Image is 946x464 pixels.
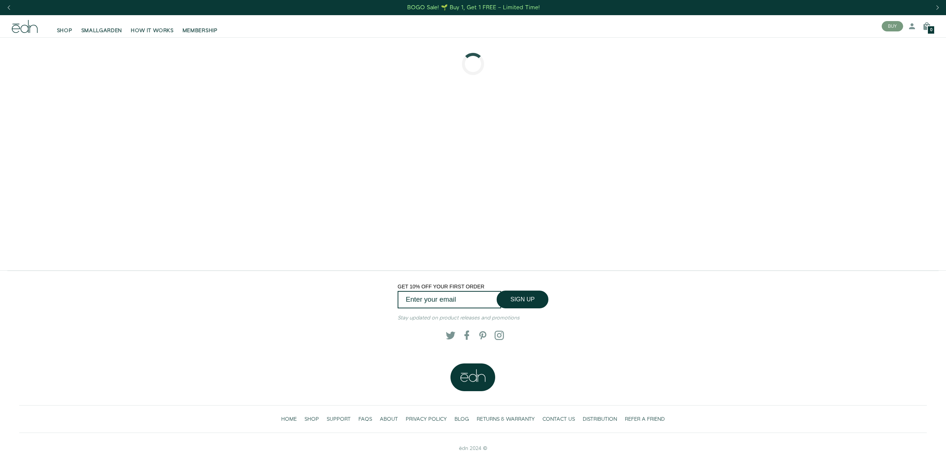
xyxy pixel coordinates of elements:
input: Enter your email [398,291,501,308]
a: REFER A FRIEND [621,411,669,427]
span: SUPPORT [327,416,351,423]
a: BLOG [451,411,473,427]
a: SHOP [301,411,323,427]
a: ABOUT [376,411,402,427]
div: BOGO Sale! 🌱 Buy 1, Get 1 FREE – Limited Time! [407,4,540,11]
span: 0 [930,28,932,32]
a: HOME [278,411,301,427]
button: BUY [882,21,903,31]
button: SIGN UP [497,291,548,308]
a: PRIVACY POLICY [402,411,451,427]
span: CONTACT US [542,416,575,423]
span: FAQS [358,416,372,423]
span: SHOP [304,416,319,423]
span: ēdn 2024 © [459,445,487,452]
a: SHOP [52,18,77,34]
a: CONTACT US [539,411,579,427]
span: HOW IT WORKS [131,27,173,34]
span: REFER A FRIEND [625,416,665,423]
a: SUPPORT [323,411,355,427]
span: GET 10% OFF YOUR FIRST ORDER [398,284,484,289]
a: RETURNS & WARRANTY [473,411,539,427]
span: ABOUT [380,416,398,423]
span: SHOP [57,27,72,34]
span: SMALLGARDEN [81,27,122,34]
span: RETURNS & WARRANTY [477,416,535,423]
a: MEMBERSHIP [178,18,222,34]
iframe: Opens a widget where you can find more information [888,442,939,460]
a: FAQS [355,411,376,427]
em: Stay updated on product releases and promotions [398,314,520,322]
span: DISTRIBUTION [583,416,617,423]
span: BLOG [455,416,469,423]
a: BOGO Sale! 🌱 Buy 1, Get 1 FREE – Limited Time! [407,2,541,13]
span: HOME [281,416,297,423]
span: PRIVACY POLICY [406,416,447,423]
a: DISTRIBUTION [579,411,621,427]
a: SMALLGARDEN [77,18,127,34]
span: MEMBERSHIP [183,27,218,34]
a: HOW IT WORKS [126,18,178,34]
